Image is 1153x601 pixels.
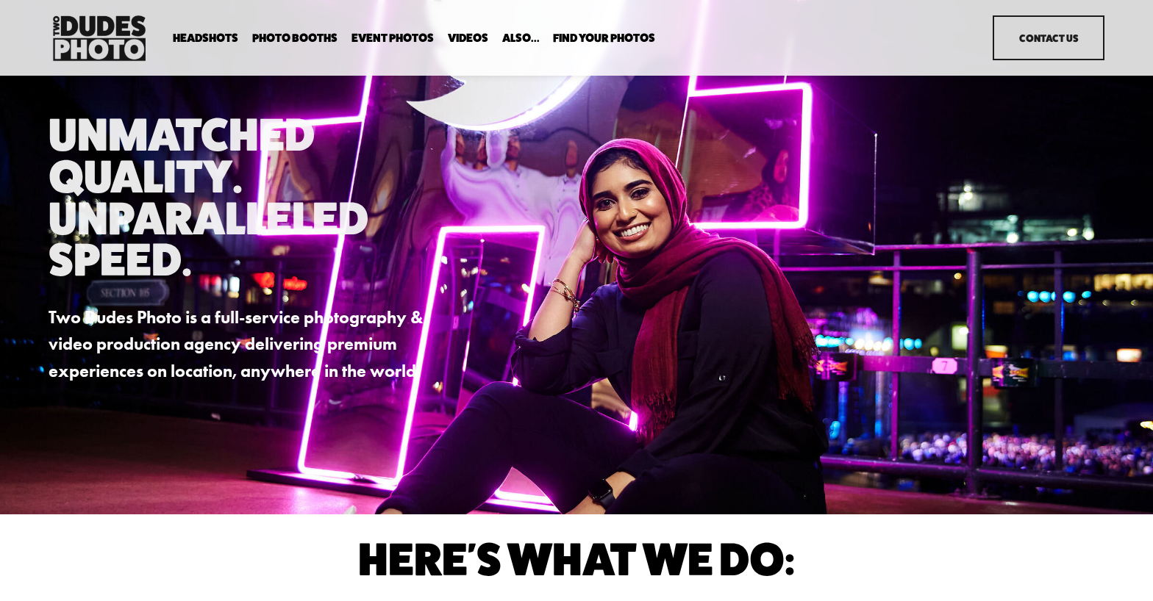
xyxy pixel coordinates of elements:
strong: Two Dudes Photo is a full-service photography & video production agency delivering premium experi... [49,306,427,381]
span: Also... [502,32,540,44]
a: folder dropdown [502,32,540,46]
span: Find Your Photos [553,32,655,44]
a: folder dropdown [173,32,238,46]
a: Videos [448,32,488,46]
h1: Here's What We do: [180,539,972,580]
h1: Unmatched Quality. Unparalleled Speed. [49,114,440,281]
img: Two Dudes Photo | Headshots, Portraits &amp; Photo Booths [49,12,150,65]
a: Contact Us [993,15,1104,61]
a: Event Photos [351,32,434,46]
a: folder dropdown [252,32,338,46]
a: folder dropdown [553,32,655,46]
span: Photo Booths [252,32,338,44]
span: Headshots [173,32,238,44]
